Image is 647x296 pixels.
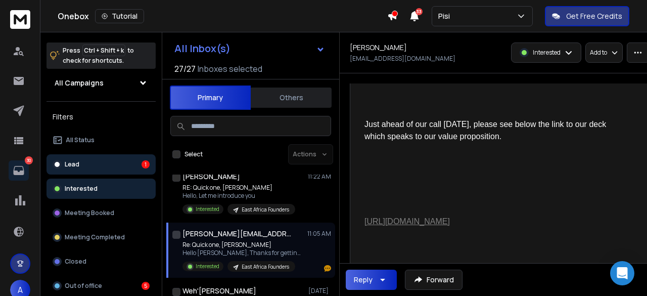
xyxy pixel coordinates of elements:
[65,233,125,241] p: Meeting Completed
[182,184,295,192] p: RE: Quick one, [PERSON_NAME]
[58,9,387,23] div: Onebox
[65,258,86,266] p: Closed
[251,87,332,109] button: Others
[533,49,561,57] p: Interested
[142,160,150,168] div: 1
[47,179,156,199] button: Interested
[47,227,156,247] button: Meeting Completed
[610,261,634,285] div: Open Intercom Messenger
[242,263,289,271] p: East Africa Founders
[47,130,156,150] button: All Status
[55,78,104,88] h1: All Campaigns
[405,270,463,290] button: Forward
[198,63,262,75] h3: Inboxes selected
[170,86,251,110] button: Primary
[65,209,114,217] p: Meeting Booked
[95,9,144,23] button: Tutorial
[47,203,156,223] button: Meeting Booked
[174,44,230,54] h1: All Inbox(s)
[242,206,289,214] p: East Africa Founders
[308,173,331,181] p: 11:22 AM
[350,55,455,63] p: [EMAIL_ADDRESS][DOMAIN_NAME]
[82,45,125,56] span: Ctrl + Shift + k
[182,249,304,257] p: Hello [PERSON_NAME], Thanks for getting back
[47,251,156,272] button: Closed
[196,205,219,213] p: Interested
[47,73,156,93] button: All Campaigns
[65,282,102,290] p: Out of office
[47,154,156,175] button: Lead1
[182,192,295,200] p: Hello, Let me introduce you
[25,156,33,164] p: 30
[174,63,196,75] span: 27 / 27
[346,270,397,290] button: Reply
[47,110,156,124] h3: Filters
[182,172,240,182] h1: [PERSON_NAME]
[354,275,373,285] div: Reply
[182,241,304,249] p: Re: Quick one, [PERSON_NAME]
[182,229,294,239] h1: [PERSON_NAME][EMAIL_ADDRESS][DOMAIN_NAME]
[350,43,407,53] h1: [PERSON_NAME]
[47,276,156,296] button: Out of office5
[545,6,629,26] button: Get Free Credits
[566,11,622,21] p: Get Free Credits
[438,11,454,21] p: Pisi
[66,136,95,144] p: All Status
[307,230,331,238] p: 11:05 AM
[364,217,450,226] a: [URL][DOMAIN_NAME]
[63,46,134,66] p: Press to check for shortcuts.
[65,160,79,168] p: Lead
[166,38,333,59] button: All Inbox(s)
[182,286,256,296] h1: Weh'[PERSON_NAME]
[65,185,98,193] p: Interested
[142,282,150,290] div: 5
[415,8,423,15] span: 33
[184,150,203,158] label: Select
[9,160,29,181] a: 30
[364,118,626,143] div: Just ahead of our call [DATE], please see below the link to our deck which speaks to our value pr...
[196,263,219,270] p: Interested
[590,49,607,57] p: Add to
[308,287,331,295] p: [DATE]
